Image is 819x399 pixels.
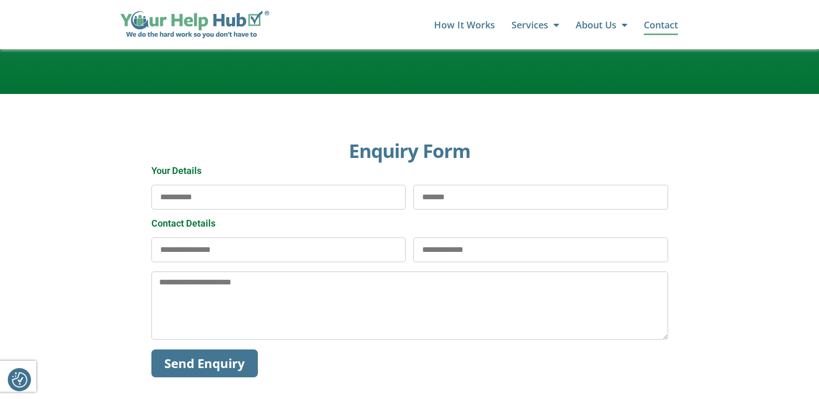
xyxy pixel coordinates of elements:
[164,356,245,371] span: Send Enquiry
[147,219,672,228] div: Contact Details
[576,14,627,35] a: About Us
[280,14,677,35] nav: Menu
[644,14,678,35] a: Contact
[151,140,668,161] h2: Enquiry Form
[147,166,672,175] div: Your Details
[12,372,27,388] button: Consent Preferences
[512,14,559,35] a: Services
[12,372,27,388] img: Revisit consent button
[151,349,258,377] button: Send Enquiry
[120,11,270,39] img: Your Help Hub Wide Logo
[151,166,668,387] form: Enquiry Form
[434,14,495,35] a: How It Works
